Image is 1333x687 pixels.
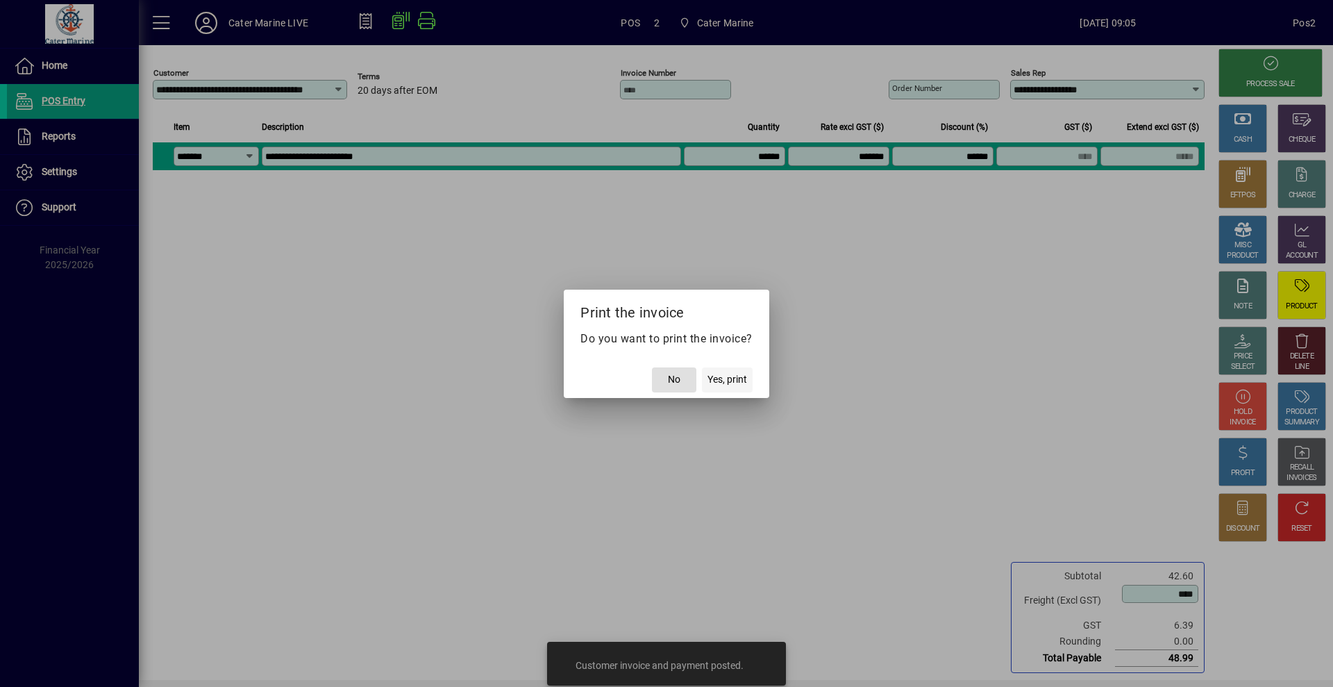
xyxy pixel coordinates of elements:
span: Yes, print [707,372,747,387]
button: Yes, print [702,367,753,392]
p: Do you want to print the invoice? [580,331,753,347]
span: No [668,372,680,387]
button: No [652,367,696,392]
h2: Print the invoice [564,290,769,330]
